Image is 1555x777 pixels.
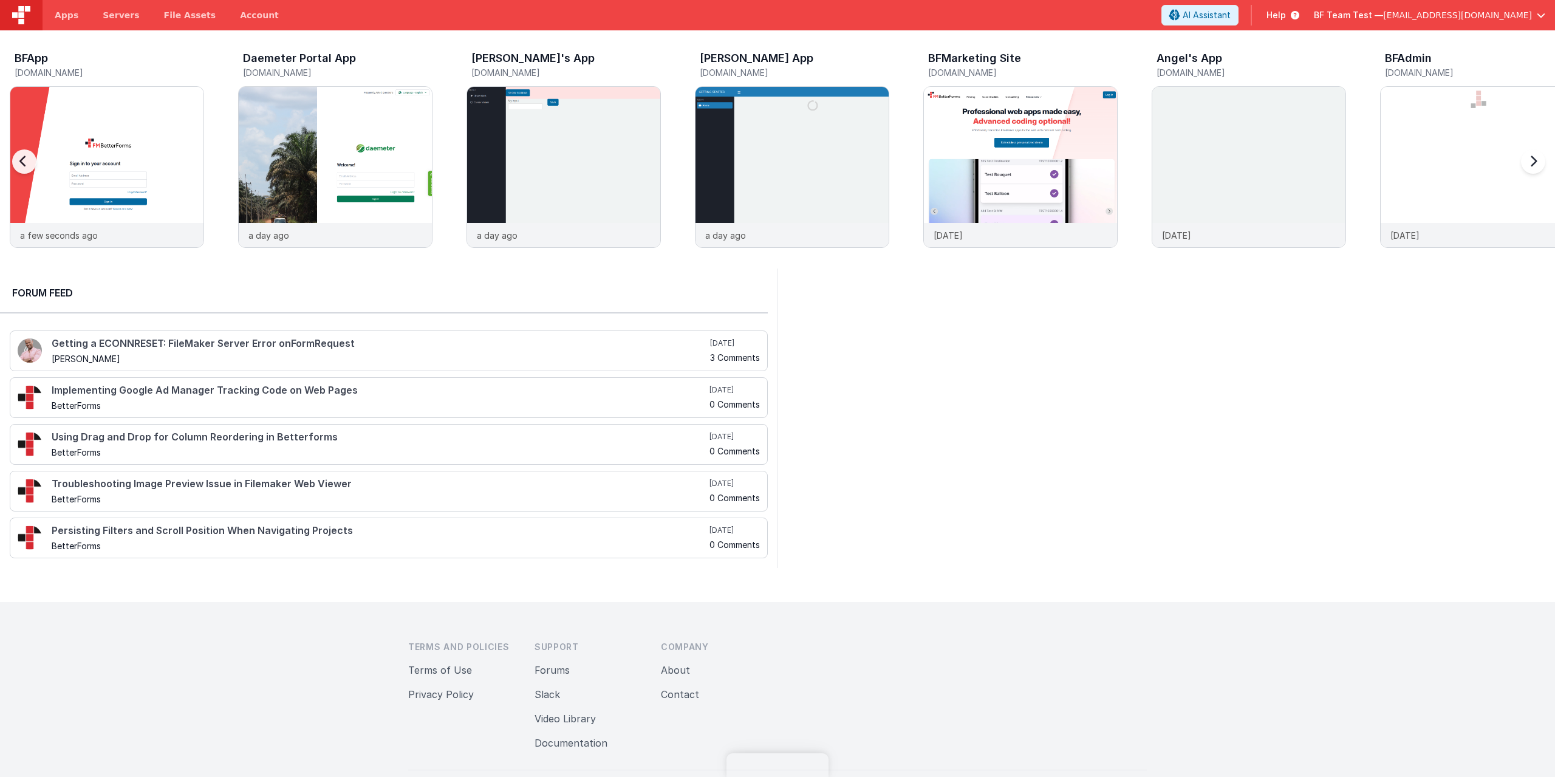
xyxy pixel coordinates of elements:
[661,663,690,677] button: About
[535,641,641,653] h3: Support
[1383,9,1532,21] span: [EMAIL_ADDRESS][DOMAIN_NAME]
[661,664,690,676] a: About
[52,448,707,457] h5: BetterForms
[52,354,708,363] h5: [PERSON_NAME]
[10,330,768,371] a: Getting a ECONNRESET: FileMaker Server Error onFormRequest [PERSON_NAME] [DATE] 3 Comments
[164,9,216,21] span: File Assets
[709,479,760,488] h5: [DATE]
[10,518,768,558] a: Persisting Filters and Scroll Position When Navigating Projects BetterForms [DATE] 0 Comments
[535,736,607,750] button: Documentation
[1314,9,1383,21] span: BF Team Test —
[103,9,139,21] span: Servers
[10,471,768,512] a: Troubleshooting Image Preview Issue in Filemaker Web Viewer BetterForms [DATE] 0 Comments
[535,688,560,700] a: Slack
[709,447,760,456] h5: 0 Comments
[12,286,756,300] h2: Forum Feed
[52,525,707,536] h4: Persisting Filters and Scroll Position When Navigating Projects
[700,68,889,77] h5: [DOMAIN_NAME]
[471,68,661,77] h5: [DOMAIN_NAME]
[248,229,289,242] p: a day ago
[709,493,760,502] h5: 0 Comments
[52,432,707,443] h4: Using Drag and Drop for Column Reordering in Betterforms
[535,687,560,702] button: Slack
[52,401,707,410] h5: BetterForms
[700,52,813,64] h3: [PERSON_NAME] App
[52,495,707,504] h5: BetterForms
[709,525,760,535] h5: [DATE]
[1161,5,1239,26] button: AI Assistant
[535,711,596,726] button: Video Library
[18,479,42,503] img: 295_2.png
[408,641,515,653] h3: Terms and Policies
[1266,9,1286,21] span: Help
[243,68,432,77] h5: [DOMAIN_NAME]
[709,432,760,442] h5: [DATE]
[1385,52,1432,64] h3: BFAdmin
[471,52,595,64] h3: [PERSON_NAME]'s App
[52,338,708,349] h4: Getting a ECONNRESET: FileMaker Server Error onFormRequest
[18,432,42,456] img: 295_2.png
[661,641,768,653] h3: Company
[710,353,760,362] h5: 3 Comments
[15,52,48,64] h3: BFApp
[52,385,707,396] h4: Implementing Google Ad Manager Tracking Code on Web Pages
[661,687,699,702] button: Contact
[243,52,356,64] h3: Daemeter Portal App
[928,52,1021,64] h3: BFMarketing Site
[1390,229,1420,242] p: [DATE]
[15,68,204,77] h5: [DOMAIN_NAME]
[18,385,42,409] img: 295_2.png
[18,338,42,363] img: 411_2.png
[55,9,78,21] span: Apps
[52,541,707,550] h5: BetterForms
[928,68,1118,77] h5: [DOMAIN_NAME]
[52,479,707,490] h4: Troubleshooting Image Preview Issue in Filemaker Web Viewer
[934,229,963,242] p: [DATE]
[710,338,760,348] h5: [DATE]
[1157,52,1222,64] h3: Angel's App
[709,385,760,395] h5: [DATE]
[705,229,746,242] p: a day ago
[535,663,570,677] button: Forums
[1157,68,1346,77] h5: [DOMAIN_NAME]
[10,424,768,465] a: Using Drag and Drop for Column Reordering in Betterforms BetterForms [DATE] 0 Comments
[477,229,518,242] p: a day ago
[10,377,768,418] a: Implementing Google Ad Manager Tracking Code on Web Pages BetterForms [DATE] 0 Comments
[18,525,42,550] img: 295_2.png
[709,400,760,409] h5: 0 Comments
[1162,229,1191,242] p: [DATE]
[709,540,760,549] h5: 0 Comments
[1183,9,1231,21] span: AI Assistant
[408,664,472,676] a: Terms of Use
[1314,9,1545,21] button: BF Team Test — [EMAIL_ADDRESS][DOMAIN_NAME]
[408,688,474,700] a: Privacy Policy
